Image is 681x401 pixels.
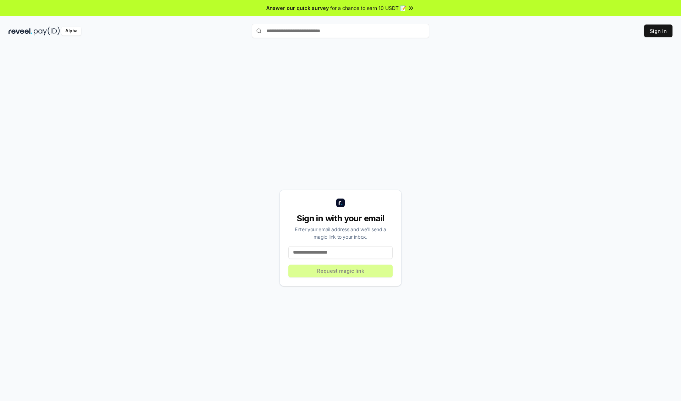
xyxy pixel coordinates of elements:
img: reveel_dark [9,27,32,36]
div: Sign in with your email [288,213,393,224]
button: Sign In [644,25,672,37]
span: for a chance to earn 10 USDT 📝 [330,4,406,12]
img: logo_small [336,199,345,207]
div: Alpha [61,27,81,36]
span: Answer our quick survey [266,4,329,12]
div: Enter your email address and we’ll send a magic link to your inbox. [288,226,393,240]
img: pay_id [34,27,60,36]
